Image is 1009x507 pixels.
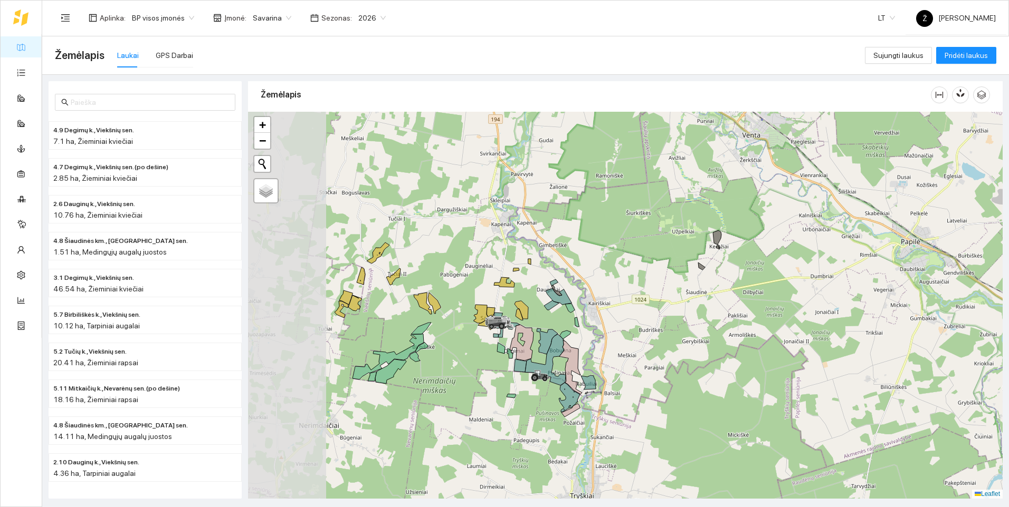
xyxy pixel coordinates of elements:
span: 2026 [358,10,386,26]
a: Zoom out [254,133,270,149]
span: Sezonas : [321,12,352,24]
span: menu-unfold [61,13,70,23]
a: Leaflet [975,490,1000,498]
span: Žemėlapis [55,47,104,64]
span: 18.16 ha, Žieminiai rapsai [53,395,138,404]
span: shop [213,14,222,22]
span: [PERSON_NAME] [916,14,996,22]
span: Aplinka : [100,12,126,24]
span: 5.2 Tučių k., Viekšnių sen. [53,347,127,357]
span: 2.85 ha, Žieminiai kviečiai [53,174,137,182]
span: − [259,134,266,147]
span: Savarina [253,10,291,26]
span: Sujungti laukus [873,50,924,61]
span: Įmonė : [224,12,246,24]
a: Sujungti laukus [865,51,932,60]
span: 2.10 Dauginų k., Viekšnių sen. [53,457,139,467]
button: menu-unfold [55,7,76,28]
input: Paieška [71,96,229,108]
span: 4.8 Šiaudinės km., Papilės sen. [53,421,188,431]
span: 7.1 ha, Žieminiai kviečiai [53,137,133,145]
span: 5.7 Birbiliškės k., Viekšnių sen. [53,310,140,320]
button: Initiate a new search [254,156,270,172]
span: 4.8 Šiaudinės km., Papilės sen. [53,236,188,246]
span: 2.6 Dauginų k., Viekšnių sen. [53,199,135,209]
span: 4.7 Degimų k., Viekšnių sen. (po dešine) [53,162,168,172]
span: 4.9 Degimų k., Viekšnių sen. [53,125,134,135]
span: layout [89,14,97,22]
button: Pridėti laukus [936,47,996,64]
span: 1.51 ha, Medingųjų augalų juostos [53,248,167,256]
button: Sujungti laukus [865,47,932,64]
div: Laukai [117,50,139,61]
div: GPS Darbai [156,50,193,61]
span: search [61,99,69,106]
span: 10.76 ha, Žieminiai kviečiai [53,211,142,219]
a: Zoom in [254,117,270,133]
a: Layers [254,179,278,202]
span: LT [878,10,895,26]
span: column-width [931,91,947,99]
span: Ž [922,10,927,27]
span: 5.11 Mitkaičių k., Nevarėnų sen. (po dešine) [53,384,180,394]
span: 46.54 ha, Žieminiai kviečiai [53,285,144,293]
div: Žemėlapis [261,80,931,110]
span: 14.11 ha, Medingųjų augalų juostos [53,432,172,441]
span: Pridėti laukus [945,50,988,61]
span: + [259,118,266,131]
span: 20.41 ha, Žieminiai rapsai [53,358,138,367]
span: 3.1 Degimų k., Viekšnių sen. [53,273,134,283]
span: 4.36 ha, Tarpiniai augalai [53,469,136,477]
a: Pridėti laukus [936,51,996,60]
span: calendar [310,14,319,22]
button: column-width [931,86,948,103]
span: BP visos įmonės [132,10,194,26]
span: 10.12 ha, Tarpiniai augalai [53,321,140,330]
